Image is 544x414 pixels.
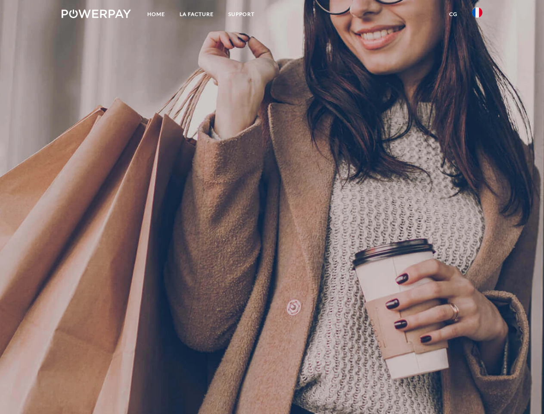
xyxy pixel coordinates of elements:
[221,6,262,22] a: Support
[140,6,172,22] a: Home
[472,7,482,18] img: fr
[442,6,465,22] a: CG
[62,9,131,18] img: logo-powerpay-white.svg
[172,6,221,22] a: LA FACTURE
